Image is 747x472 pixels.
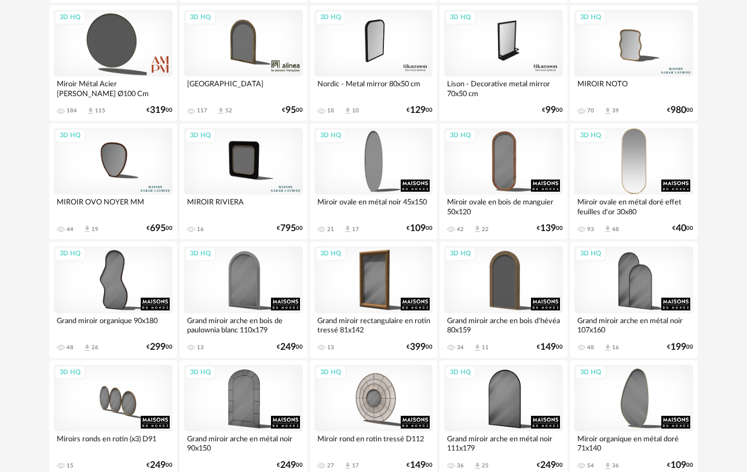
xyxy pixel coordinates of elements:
span: 249 [540,462,556,469]
div: Grand miroir arche en métal noir 107x160 [574,313,693,336]
div: € 00 [542,107,563,114]
a: 3D HQ Miroir Métal Acier [PERSON_NAME] Ø100 Cm Caligone 184 Download icon 115 €31900 [49,5,177,121]
span: 99 [545,107,556,114]
a: 3D HQ MIROIR RIVIERA 16 €79500 [180,123,307,239]
div: 3D HQ [445,10,476,25]
div: 48 [612,226,619,233]
div: 3D HQ [185,365,216,380]
div: 3D HQ [445,365,476,380]
div: 70 [587,107,594,114]
span: Download icon [343,462,352,470]
span: Download icon [603,225,612,233]
div: Miroir Métal Acier [PERSON_NAME] Ø100 Cm Caligone [54,76,173,100]
a: 3D HQ Miroir ovale en métal doré effet feuilles d'or 30x80 93 Download icon 48 €4000 [570,123,698,239]
div: 3D HQ [315,129,346,143]
div: 26 [91,344,98,351]
div: 15 [67,462,74,469]
div: 3D HQ [575,129,606,143]
div: Miroir organique en métal doré 71x140 [574,431,693,455]
span: 299 [150,343,166,351]
div: Miroir ovale en métal noir 45x150 [314,195,433,218]
div: € 00 [282,107,303,114]
div: 93 [587,226,594,233]
div: Miroir rond en rotin tressé D112 [314,431,433,455]
div: € 00 [277,343,303,351]
span: Download icon [83,343,91,352]
div: Grand miroir arche en métal noir 111x179 [444,431,563,455]
div: 10 [352,107,359,114]
div: 34 [457,344,464,351]
div: 3D HQ [575,365,606,380]
div: 184 [67,107,77,114]
a: 3D HQ Nordic - Metal mirror 80x50 cm 18 Download icon 10 €12900 [310,5,438,121]
span: Download icon [603,462,612,470]
div: 115 [95,107,105,114]
span: 139 [540,225,556,232]
div: € 00 [667,107,693,114]
span: Download icon [343,225,352,233]
div: [GEOGRAPHIC_DATA] [184,76,303,100]
a: 3D HQ Grand miroir organique 90x180 48 Download icon 26 €29900 [49,242,177,357]
div: 13 [327,344,334,351]
span: Download icon [83,225,91,233]
div: Miroirs ronds en rotin (x3) D91 [54,431,173,455]
div: 36 [612,462,619,469]
a: 3D HQ [GEOGRAPHIC_DATA] 117 Download icon 52 €9500 [180,5,307,121]
div: € 00 [407,343,433,351]
div: € 00 [147,225,173,232]
div: MIROIR OVO NOYER MM [54,195,173,218]
div: 27 [327,462,334,469]
div: 3D HQ [445,247,476,261]
span: Download icon [473,343,482,352]
a: 3D HQ MIROIR NOTO 70 Download icon 39 €98000 [570,5,698,121]
span: 95 [285,107,296,114]
div: 48 [67,344,74,351]
div: € 00 [667,462,693,469]
span: 149 [410,462,426,469]
div: 3D HQ [315,10,346,25]
span: Download icon [343,107,352,115]
span: 109 [410,225,426,232]
div: 3D HQ [315,247,346,261]
div: € 00 [537,343,563,351]
div: € 00 [667,343,693,351]
div: 3D HQ [185,10,216,25]
div: € 00 [537,462,563,469]
div: Miroir ovale en métal doré effet feuilles d'or 30x80 [574,195,693,218]
div: 3D HQ [315,365,346,380]
div: € 00 [147,462,173,469]
span: Download icon [217,107,225,115]
a: 3D HQ Miroir ovale en bois de manguier 50x120 42 Download icon 22 €13900 [440,123,567,239]
div: 16 [612,344,619,351]
div: Grand miroir arche en bois d'hévéa 80x159 [444,313,563,336]
div: 13 [197,344,204,351]
span: 249 [150,462,166,469]
div: 42 [457,226,464,233]
div: 3D HQ [54,247,86,261]
span: Download icon [603,343,612,352]
a: 3D HQ Miroir ovale en métal noir 45x150 21 Download icon 17 €10900 [310,123,438,239]
span: Download icon [473,462,482,470]
span: 319 [150,107,166,114]
div: 3D HQ [185,247,216,261]
div: Grand miroir organique 90x180 [54,313,173,336]
span: 980 [671,107,686,114]
div: 44 [67,226,74,233]
div: 18 [327,107,334,114]
div: € 00 [277,462,303,469]
a: 3D HQ Grand miroir arche en métal noir 107x160 48 Download icon 16 €19900 [570,242,698,357]
div: 3D HQ [54,10,86,25]
a: 3D HQ MIROIR OVO NOYER MM 44 Download icon 19 €69500 [49,123,177,239]
div: € 00 [147,343,173,351]
div: 17 [352,226,359,233]
div: Nordic - Metal mirror 80x50 cm [314,76,433,100]
span: 199 [671,343,686,351]
div: € 00 [672,225,693,232]
span: 695 [150,225,166,232]
div: 39 [612,107,619,114]
div: 52 [225,107,232,114]
div: € 00 [407,107,433,114]
div: 48 [587,344,594,351]
div: € 00 [407,225,433,232]
div: 17 [352,462,359,469]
